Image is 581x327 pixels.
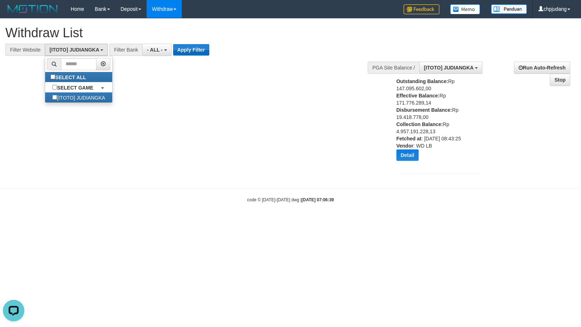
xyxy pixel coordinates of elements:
b: Outstanding Balance: [396,78,448,84]
a: SELECT GAME [45,82,112,92]
a: Stop [550,74,570,86]
a: Run Auto-Refresh [514,62,570,74]
div: Filter Website [5,44,45,56]
b: Fetched at [396,136,422,141]
img: Button%20Memo.svg [450,4,480,14]
b: Vendor [396,143,413,149]
span: [ITOTO] JUDIANGKA [424,65,473,71]
div: PGA Site Balance / [368,62,419,74]
input: [ITOTO] JUDIANGKA [52,95,57,100]
span: [ITOTO] JUDIANGKA [49,47,99,53]
small: code © [DATE]-[DATE] dwg | [247,197,334,202]
input: SELECT GAME [52,85,57,90]
b: Collection Balance: [396,121,443,127]
button: Open LiveChat chat widget [3,3,24,24]
input: SELECT ALL [51,74,55,79]
button: [ITOTO] JUDIANGKA [419,62,482,74]
div: Rp 147.095.602,00 Rp 171.776.289,14 Rp 19.418.778,00 Rp 4.957.191.228,13 : [DATE] 08:43:25 : WD LB [396,78,471,166]
button: - ALL - [142,44,171,56]
label: [ITOTO] JUDIANGKA [45,92,112,102]
div: Filter Bank [109,44,142,56]
span: - ALL - [147,47,163,53]
button: [ITOTO] JUDIANGKA [45,44,108,56]
h1: Withdraw List [5,26,380,40]
b: SELECT GAME [57,85,93,91]
label: SELECT ALL [45,72,93,82]
button: Detail [396,149,419,161]
img: MOTION_logo.png [5,4,60,14]
img: Feedback.jpg [404,4,439,14]
button: Apply Filter [173,44,209,56]
strong: [DATE] 07:06:39 [301,197,334,202]
img: panduan.png [491,4,527,14]
b: Effective Balance: [396,93,440,98]
b: Disbursement Balance: [396,107,452,113]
